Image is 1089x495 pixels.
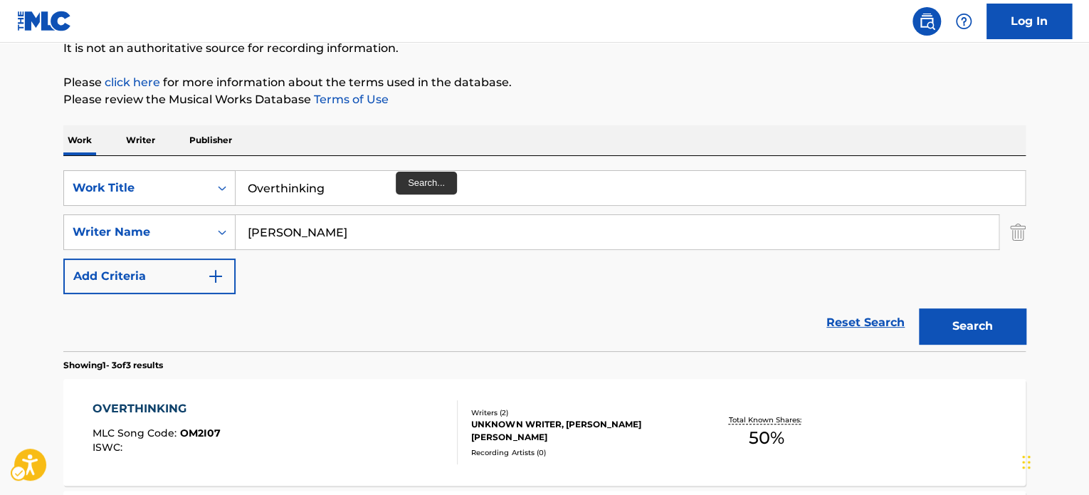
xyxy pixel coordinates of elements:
div: Chat Widget [1018,427,1089,495]
button: Add Criteria [63,259,236,294]
a: Reset Search [819,307,912,338]
span: OM2I07 [180,427,221,439]
input: Search... [236,171,1025,205]
div: Work Title [73,179,201,197]
div: Drag [1022,441,1031,484]
p: Showing 1 - 3 of 3 results [63,359,163,372]
p: Publisher [185,125,236,155]
img: MLC Logo [17,11,72,31]
p: Total Known Shares: [728,415,804,425]
input: Search... [236,215,999,249]
span: ISWC : [93,441,126,454]
div: Writer Name [73,224,201,241]
button: Search [919,308,1026,344]
p: Writer [122,125,159,155]
a: Music industry terminology | mechanical licensing collective [105,75,160,89]
img: search [918,13,935,30]
img: help [955,13,972,30]
a: Terms of Use [311,93,389,106]
a: OVERTHINKINGMLC Song Code:OM2I07ISWC:Writers (2)UNKNOWN WRITER, [PERSON_NAME] [PERSON_NAME]Record... [63,379,1026,486]
div: UNKNOWN WRITER, [PERSON_NAME] [PERSON_NAME] [471,418,686,444]
span: MLC Song Code : [93,427,180,439]
img: 9d2ae6d4665cec9f34b9.svg [207,268,224,285]
p: Work [63,125,96,155]
form: Search Form [63,170,1026,351]
span: 50 % [749,425,784,451]
iframe: Hubspot Iframe [1018,427,1089,495]
p: Please review the Musical Works Database [63,91,1026,108]
div: Recording Artists ( 0 ) [471,447,686,458]
div: Writers ( 2 ) [471,407,686,418]
img: Delete Criterion [1010,214,1026,250]
a: Log In [987,4,1072,39]
p: Please for more information about the terms used in the database. [63,74,1026,91]
div: OVERTHINKING [93,400,221,417]
p: It is not an authoritative source for recording information. [63,40,1026,57]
